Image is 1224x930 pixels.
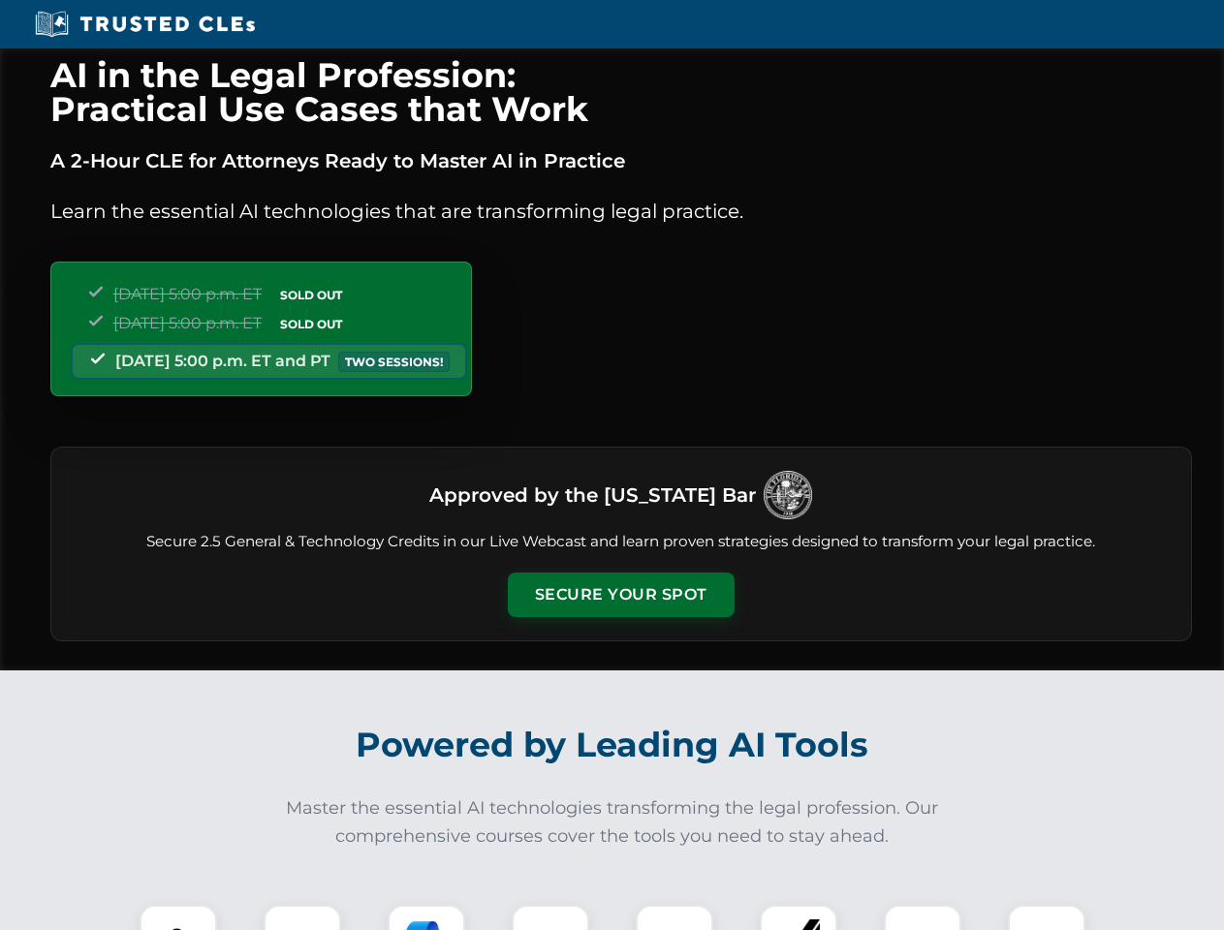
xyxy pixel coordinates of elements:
p: Secure 2.5 General & Technology Credits in our Live Webcast and learn proven strategies designed ... [75,531,1168,553]
p: Learn the essential AI technologies that are transforming legal practice. [50,196,1192,227]
h1: AI in the Legal Profession: Practical Use Cases that Work [50,58,1192,126]
h3: Approved by the [US_STATE] Bar [429,478,756,512]
p: Master the essential AI technologies transforming the legal profession. Our comprehensive courses... [273,794,952,851]
img: Trusted CLEs [29,10,261,39]
span: SOLD OUT [273,314,349,334]
img: Logo [764,471,812,519]
span: SOLD OUT [273,285,349,305]
h2: Powered by Leading AI Tools [76,711,1149,779]
p: A 2-Hour CLE for Attorneys Ready to Master AI in Practice [50,145,1192,176]
span: [DATE] 5:00 p.m. ET [113,285,262,303]
span: [DATE] 5:00 p.m. ET [113,314,262,332]
button: Secure Your Spot [508,573,735,617]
